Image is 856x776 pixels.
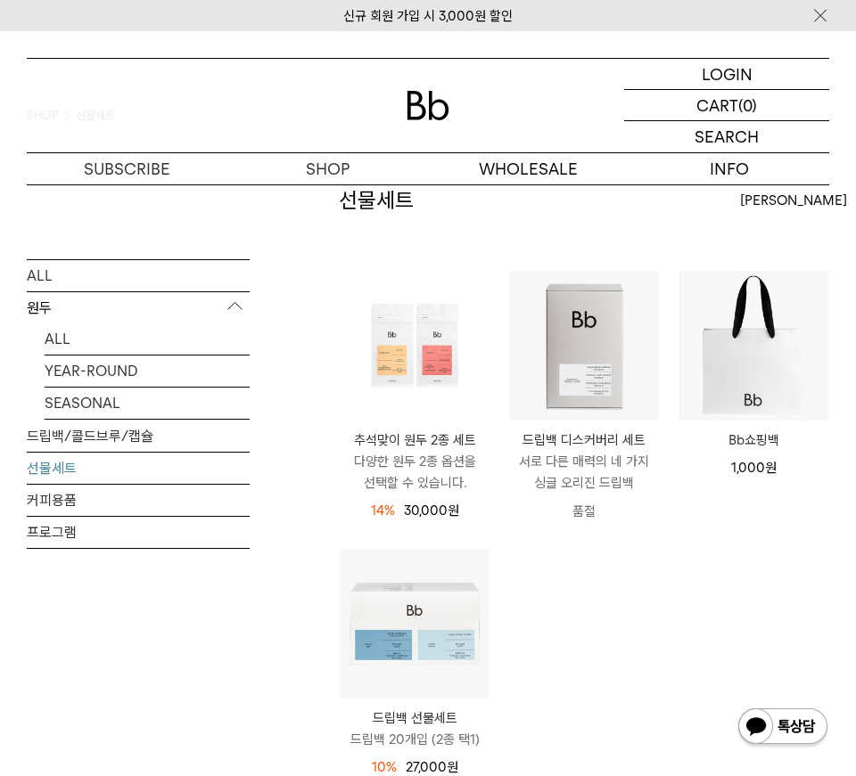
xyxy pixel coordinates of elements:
span: [PERSON_NAME] [740,190,847,211]
a: 선물세트 [27,452,250,483]
a: Bb쇼핑백 [679,429,828,451]
span: 30,000 [404,502,459,519]
p: INFO [629,153,829,184]
div: 14% [371,500,395,521]
p: 서로 다른 매력의 네 가지 싱글 오리진 드립백 [509,451,659,494]
a: LOGIN [624,59,829,90]
a: 추석맞이 원두 2종 세트 다양한 원두 2종 옵션을 선택할 수 있습니다. [340,429,490,494]
img: Bb쇼핑백 [679,271,828,421]
a: YEAR-ROUND [45,355,250,386]
p: 드립백 디스커버리 세트 [509,429,659,451]
p: LOGIN [702,59,753,89]
a: 드립백/콜드브루/캡슐 [27,420,250,451]
span: 1,000 [731,460,777,476]
a: SEASONAL [45,387,250,418]
a: CART (0) [624,90,829,121]
img: 추석맞이 원두 2종 세트 [340,271,490,421]
p: 드립백 선물세트 [340,707,490,729]
span: 원 [447,759,458,775]
p: 다양한 원두 2종 옵션을 선택할 수 있습니다. [340,451,490,494]
img: 드립백 선물세트 [340,549,490,698]
a: ALL [27,259,250,290]
img: 카카오톡 채널 1:1 채팅 버튼 [737,707,829,749]
a: 커피용품 [27,484,250,515]
img: 드립백 디스커버리 세트 [509,271,659,421]
a: ALL [45,323,250,354]
span: 원 [448,502,459,519]
p: CART [696,90,738,120]
span: 원 [765,460,777,476]
a: SUBSCRIBE [27,153,227,184]
a: SHOP [227,153,428,184]
a: 드립백 디스커버리 세트 서로 다른 매력의 네 가지 싱글 오리진 드립백 [509,429,659,494]
p: WHOLESALE [428,153,629,184]
p: 품절 [509,494,659,529]
h2: 선물세트 [339,185,414,216]
a: 신규 회원 가입 시 3,000원 할인 [343,8,513,24]
a: 프로그램 [27,516,250,547]
p: (0) [738,90,757,120]
p: 원두 [27,291,250,323]
img: 로고 [407,91,449,120]
a: 드립백 선물세트 드립백 20개입 (2종 택1) [340,707,490,750]
p: 추석맞이 원두 2종 세트 [340,429,490,451]
p: 드립백 20개입 (2종 택1) [340,729,490,750]
span: 27,000 [406,759,458,775]
p: SEARCH [695,121,759,152]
